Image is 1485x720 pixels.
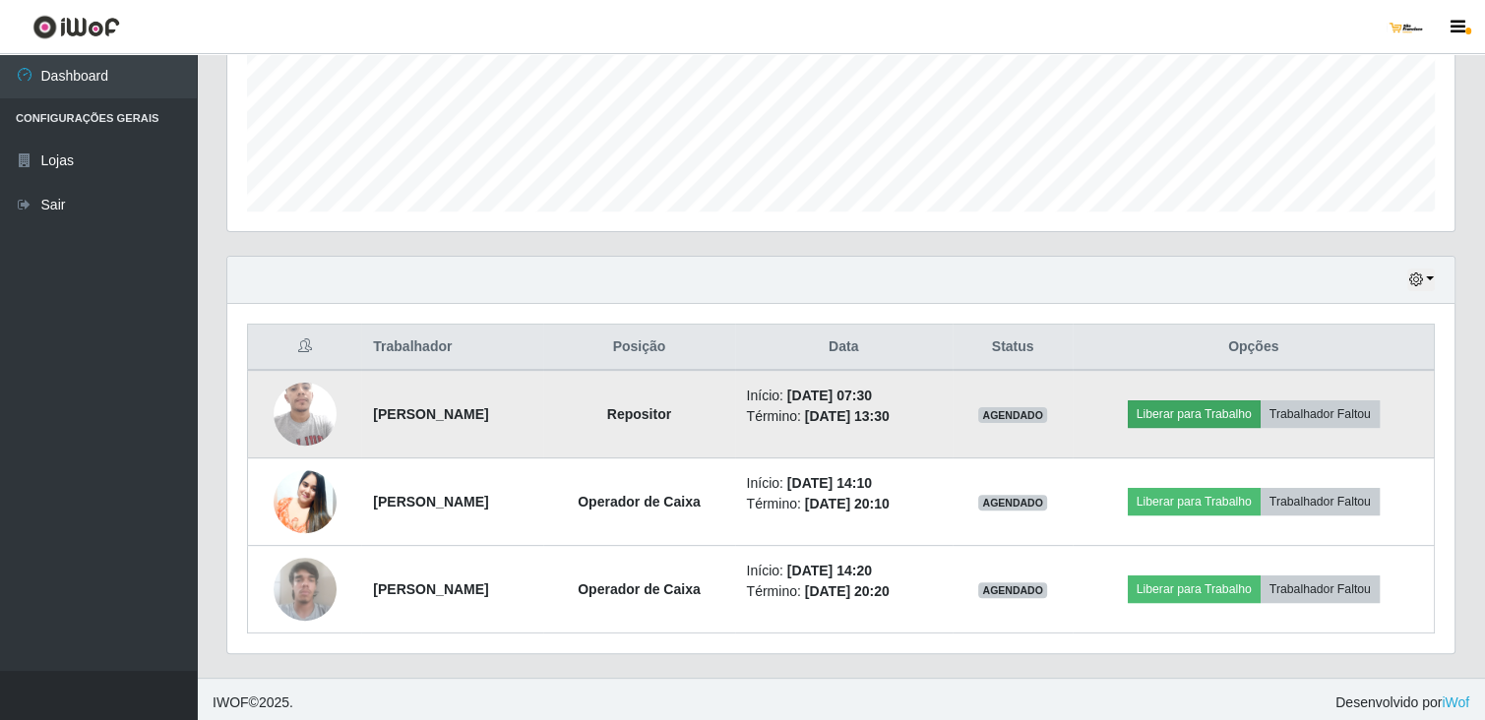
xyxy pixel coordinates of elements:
[978,407,1047,423] span: AGENDADO
[747,386,941,406] li: Início:
[373,494,488,510] strong: [PERSON_NAME]
[747,473,941,494] li: Início:
[787,475,872,491] time: [DATE] 14:10
[213,692,293,713] span: © 2025 .
[747,561,941,581] li: Início:
[1442,694,1469,710] a: iWof
[274,372,337,455] img: 1741743708537.jpeg
[1261,488,1380,515] button: Trabalhador Faltou
[787,388,872,403] time: [DATE] 07:30
[213,694,249,710] span: IWOF
[1128,575,1261,603] button: Liberar para Trabalho
[32,15,120,39] img: CoreUI Logo
[1261,400,1380,428] button: Trabalhador Faltou
[543,325,734,371] th: Posição
[978,582,1047,598] span: AGENDADO
[1128,400,1261,428] button: Liberar para Trabalho
[747,406,941,427] li: Término:
[805,583,890,599] time: [DATE] 20:20
[747,494,941,514] li: Término:
[578,581,701,597] strong: Operador de Caixa
[805,408,890,424] time: [DATE] 13:30
[1335,692,1469,713] span: Desenvolvido por
[607,406,671,422] strong: Repositor
[1128,488,1261,515] button: Liberar para Trabalho
[805,496,890,511] time: [DATE] 20:10
[1261,575,1380,603] button: Trabalhador Faltou
[735,325,953,371] th: Data
[787,563,872,578] time: [DATE] 14:20
[1073,325,1434,371] th: Opções
[361,325,543,371] th: Trabalhador
[747,581,941,602] li: Término:
[578,494,701,510] strong: Operador de Caixa
[373,581,488,597] strong: [PERSON_NAME]
[373,406,488,422] strong: [PERSON_NAME]
[274,462,337,541] img: 1748700965023.jpeg
[953,325,1073,371] th: Status
[274,547,337,630] img: 1758147259892.jpeg
[978,495,1047,510] span: AGENDADO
